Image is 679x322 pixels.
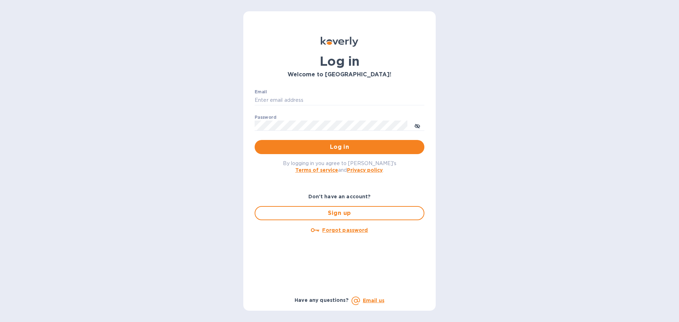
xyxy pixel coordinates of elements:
[321,37,358,47] img: Koverly
[255,95,424,106] input: Enter email address
[322,227,368,233] u: Forgot password
[283,160,396,173] span: By logging in you agree to [PERSON_NAME]'s and .
[410,118,424,133] button: toggle password visibility
[255,90,267,94] label: Email
[295,297,349,303] b: Have any questions?
[255,71,424,78] h3: Welcome to [GEOGRAPHIC_DATA]!
[261,209,418,217] span: Sign up
[260,143,419,151] span: Log in
[363,298,384,303] a: Email us
[255,206,424,220] button: Sign up
[255,115,276,119] label: Password
[295,167,338,173] a: Terms of service
[308,194,371,199] b: Don't have an account?
[255,140,424,154] button: Log in
[347,167,383,173] a: Privacy policy
[255,54,424,69] h1: Log in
